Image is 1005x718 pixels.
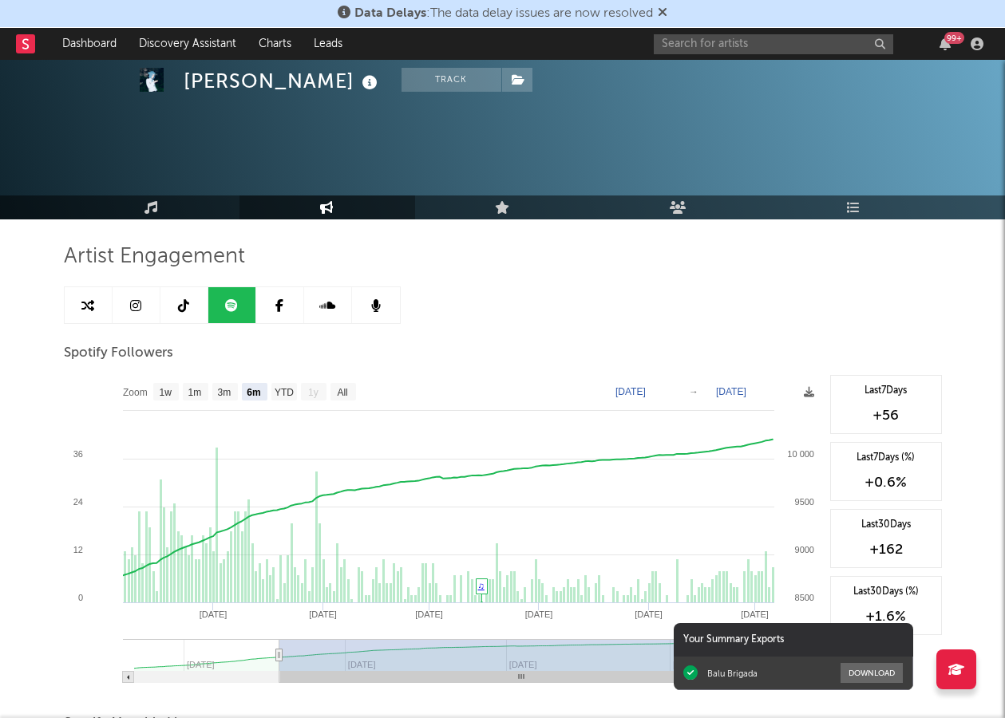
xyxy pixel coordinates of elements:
text: 9500 [794,497,813,507]
text: 0 [77,593,82,602]
text: 6m [247,387,260,398]
div: Last 7 Days [839,384,933,398]
div: +56 [839,406,933,425]
span: Dismiss [658,7,667,20]
text: YTD [274,387,293,398]
div: +1.6 % [839,607,933,626]
button: 99+ [940,37,951,50]
text: Zoom [123,387,148,398]
text: 9000 [794,545,813,554]
text: [DATE] [524,610,552,619]
button: Download [841,663,903,683]
text: 36 [73,449,82,459]
text: 8500 [794,593,813,602]
text: 1m [188,387,201,398]
text: [DATE] [309,610,337,619]
span: Spotify Followers [64,344,173,363]
text: 10 000 [787,449,814,459]
div: Last 30 Days [839,518,933,532]
text: [DATE] [716,386,746,397]
text: [DATE] [615,386,646,397]
span: Data Delays [354,7,426,20]
span: : The data delay issues are now resolved [354,7,653,20]
text: 1w [159,387,172,398]
input: Search for artists [654,34,893,54]
text: [DATE] [415,610,443,619]
a: Charts [247,28,303,60]
button: Track [402,68,501,92]
text: 12 [73,545,82,554]
div: Last 30 Days (%) [839,585,933,599]
text: All [337,387,347,398]
div: +162 [839,540,933,559]
a: Dashboard [51,28,128,60]
a: Discovery Assistant [128,28,247,60]
div: [PERSON_NAME] [184,68,382,94]
div: +0.6 % [839,473,933,492]
div: 99 + [944,32,964,44]
a: ♫ [478,581,485,590]
text: → [689,386,698,397]
div: Your Summary Exports [674,623,913,657]
text: [DATE] [199,610,227,619]
text: 1y [308,387,319,398]
a: Leads [303,28,354,60]
text: [DATE] [635,610,663,619]
span: Artist Engagement [64,247,245,266]
div: Last 7 Days (%) [839,451,933,465]
text: [DATE] [741,610,769,619]
text: 24 [73,497,82,507]
text: 3m [217,387,231,398]
div: Balu Brigada [707,668,758,679]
